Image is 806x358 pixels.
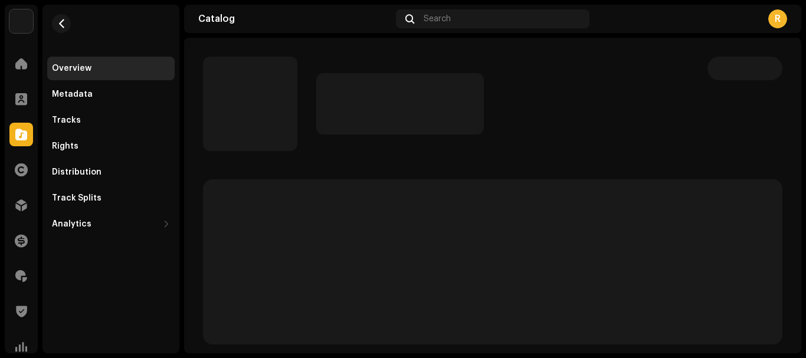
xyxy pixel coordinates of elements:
[52,142,78,151] div: Rights
[47,134,175,158] re-m-nav-item: Rights
[9,9,33,33] img: 0029baec-73b5-4e5b-bf6f-b72015a23c67
[52,90,93,99] div: Metadata
[52,64,91,73] div: Overview
[47,160,175,184] re-m-nav-item: Distribution
[47,83,175,106] re-m-nav-item: Metadata
[768,9,787,28] div: R
[47,212,175,236] re-m-nav-dropdown: Analytics
[424,14,451,24] span: Search
[52,116,81,125] div: Tracks
[198,14,391,24] div: Catalog
[47,186,175,210] re-m-nav-item: Track Splits
[52,167,101,177] div: Distribution
[47,57,175,80] re-m-nav-item: Overview
[52,219,91,229] div: Analytics
[47,109,175,132] re-m-nav-item: Tracks
[52,193,101,203] div: Track Splits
